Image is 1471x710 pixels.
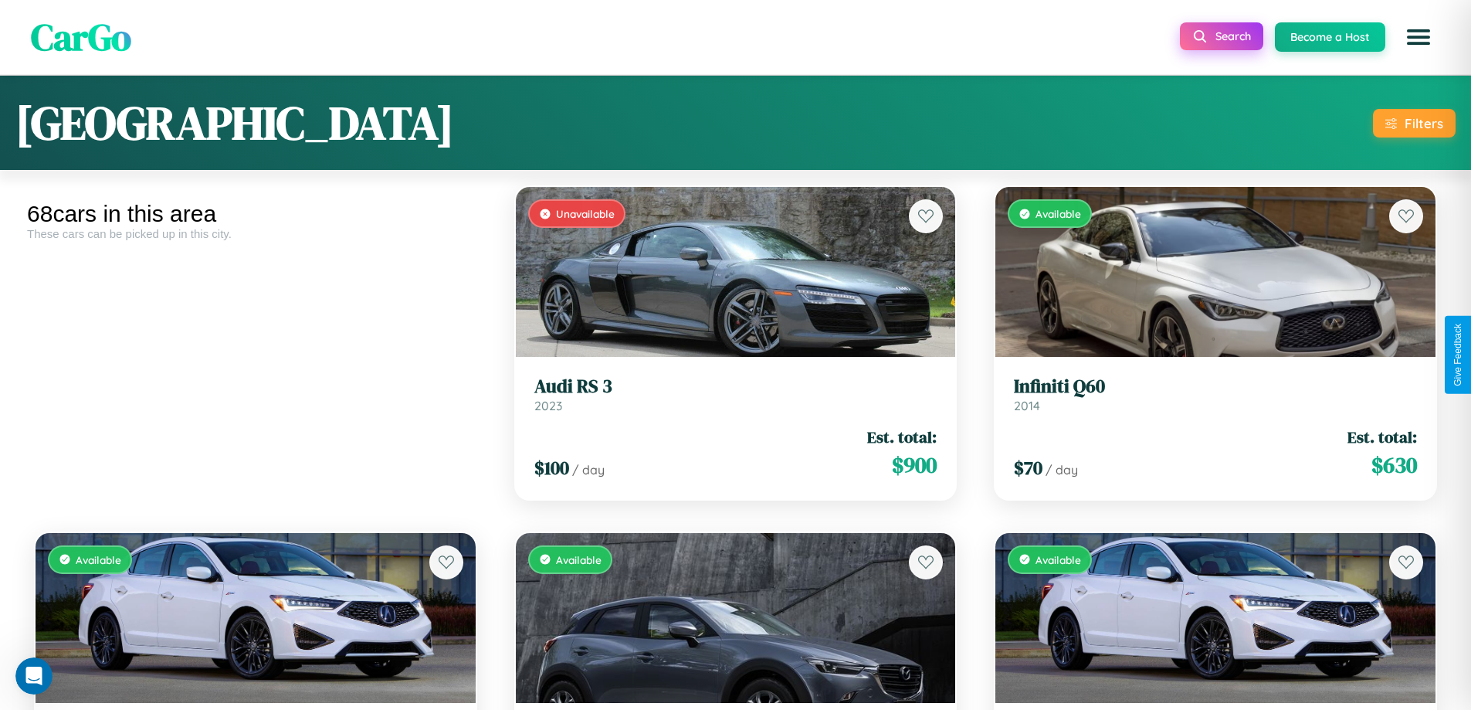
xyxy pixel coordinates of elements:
[534,375,937,398] h3: Audi RS 3
[534,455,569,481] span: $ 100
[1373,109,1456,138] button: Filters
[1014,455,1042,481] span: $ 70
[1371,450,1417,481] span: $ 630
[1180,22,1263,50] button: Search
[1046,462,1078,477] span: / day
[1014,375,1417,413] a: Infiniti Q602014
[1397,15,1440,59] button: Open menu
[534,398,562,413] span: 2023
[534,375,937,413] a: Audi RS 32023
[31,12,131,63] span: CarGo
[76,553,121,566] span: Available
[892,450,937,481] span: $ 900
[1035,207,1081,220] span: Available
[556,553,602,566] span: Available
[867,426,937,448] span: Est. total:
[27,227,484,240] div: These cars can be picked up in this city.
[1347,426,1417,448] span: Est. total:
[1405,115,1443,131] div: Filters
[1215,29,1251,43] span: Search
[15,657,53,695] iframe: Intercom live chat
[1275,22,1385,52] button: Become a Host
[1014,375,1417,398] h3: Infiniti Q60
[1452,324,1463,386] div: Give Feedback
[572,462,605,477] span: / day
[1014,398,1040,413] span: 2014
[27,201,484,227] div: 68 cars in this area
[1035,553,1081,566] span: Available
[15,91,454,155] h1: [GEOGRAPHIC_DATA]
[556,207,615,220] span: Unavailable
